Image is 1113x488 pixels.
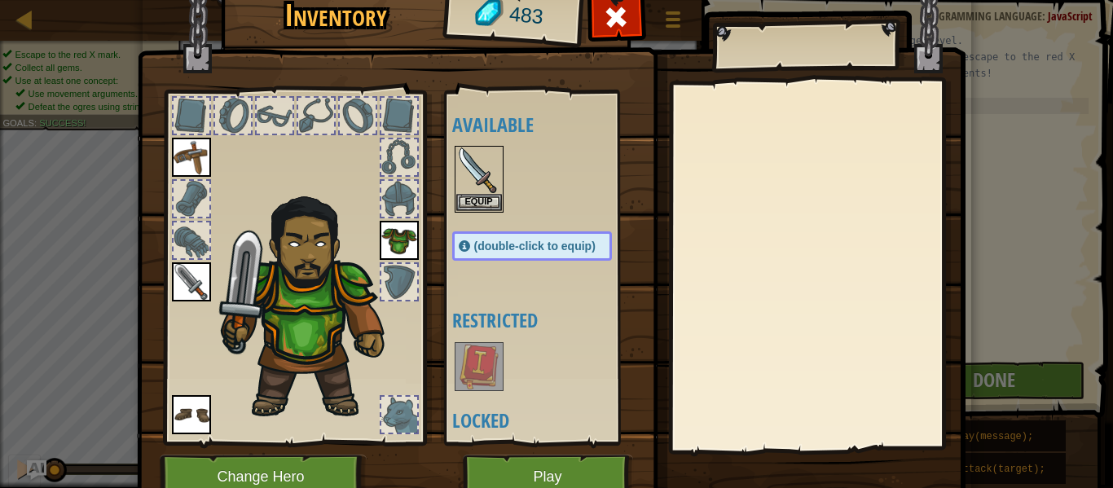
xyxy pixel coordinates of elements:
[474,240,596,253] span: (double-click to equip)
[452,114,644,135] h4: Available
[172,262,211,301] img: portrait.png
[380,221,419,260] img: portrait.png
[172,395,211,434] img: portrait.png
[172,138,211,177] img: portrait.png
[452,310,644,331] h4: Restricted
[456,344,502,389] img: portrait.png
[213,184,412,421] img: duelist_hair.png
[456,147,502,193] img: portrait.png
[456,194,502,211] button: Equip
[452,410,644,431] h4: Locked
